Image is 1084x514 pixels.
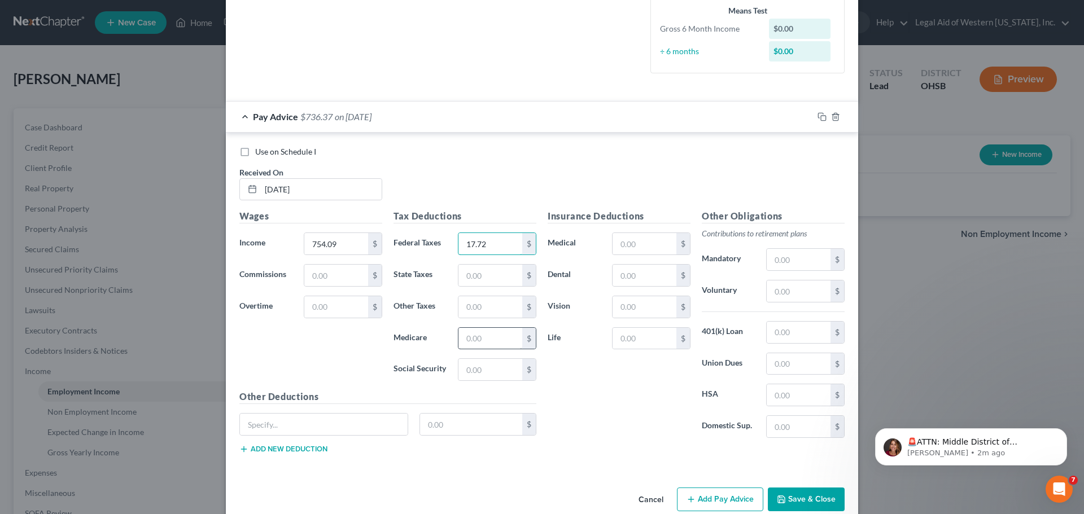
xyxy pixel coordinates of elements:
div: $ [831,353,844,375]
div: $ [831,384,844,406]
button: Save & Close [768,487,845,511]
input: 0.00 [458,265,522,286]
div: Means Test [660,5,835,16]
input: Specify... [240,414,408,435]
label: Vision [542,296,606,318]
div: Gross 6 Month Income [654,23,763,34]
div: $ [676,265,690,286]
label: Medical [542,232,606,255]
input: 0.00 [767,384,831,406]
span: Received On [239,168,283,177]
input: 0.00 [458,328,522,349]
div: $ [368,296,382,318]
h5: Other Obligations [702,209,845,223]
input: 0.00 [304,296,368,318]
div: $ [522,359,536,380]
input: 0.00 [613,296,676,318]
input: 0.00 [767,249,831,270]
button: Cancel [630,489,672,511]
div: $ [522,414,536,435]
input: 0.00 [613,265,676,286]
span: $736.37 [300,111,333,122]
button: Add new deduction [239,445,327,454]
label: Commissions [234,264,298,287]
div: $0.00 [769,41,831,61]
label: Other Taxes [388,296,452,318]
div: $ [831,280,844,302]
input: 0.00 [458,296,522,318]
p: Contributions to retirement plans [702,228,845,239]
input: 0.00 [767,322,831,343]
div: $0.00 [769,19,831,39]
iframe: Intercom live chat [1046,476,1073,503]
input: 0.00 [767,416,831,437]
button: Add Pay Advice [677,487,763,511]
input: 0.00 [420,414,523,435]
span: Income [239,238,265,247]
iframe: Intercom notifications message [858,405,1084,484]
div: $ [522,296,536,318]
h5: Insurance Deductions [548,209,690,223]
div: $ [522,328,536,349]
label: Union Dues [696,353,760,375]
div: $ [831,322,844,343]
h5: Other Deductions [239,390,536,404]
div: ÷ 6 months [654,46,763,57]
input: 0.00 [458,359,522,380]
span: 7 [1069,476,1078,485]
label: Dental [542,264,606,287]
div: $ [522,265,536,286]
label: Medicare [388,327,452,350]
label: Mandatory [696,248,760,271]
input: 0.00 [458,233,522,254]
input: 0.00 [304,265,368,286]
h5: Tax Deductions [394,209,536,223]
div: $ [831,249,844,270]
label: Overtime [234,296,298,318]
input: MM/DD/YYYY [261,179,382,200]
div: $ [368,233,382,254]
label: 401(k) Loan [696,321,760,344]
div: $ [368,265,382,286]
label: Life [542,327,606,350]
input: 0.00 [767,353,831,375]
span: on [DATE] [335,111,371,122]
input: 0.00 [613,328,676,349]
label: HSA [696,384,760,406]
span: Use on Schedule I [255,147,316,156]
label: Domestic Sup. [696,415,760,438]
input: 0.00 [304,233,368,254]
label: Voluntary [696,280,760,302]
h5: Wages [239,209,382,223]
div: $ [676,296,690,318]
label: State Taxes [388,264,452,287]
label: Social Security [388,358,452,381]
label: Federal Taxes [388,232,452,255]
div: $ [831,416,844,437]
span: Pay Advice [253,111,298,122]
div: $ [522,233,536,254]
input: 0.00 [767,280,831,302]
div: $ [676,233,690,254]
input: 0.00 [613,233,676,254]
div: $ [676,328,690,349]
